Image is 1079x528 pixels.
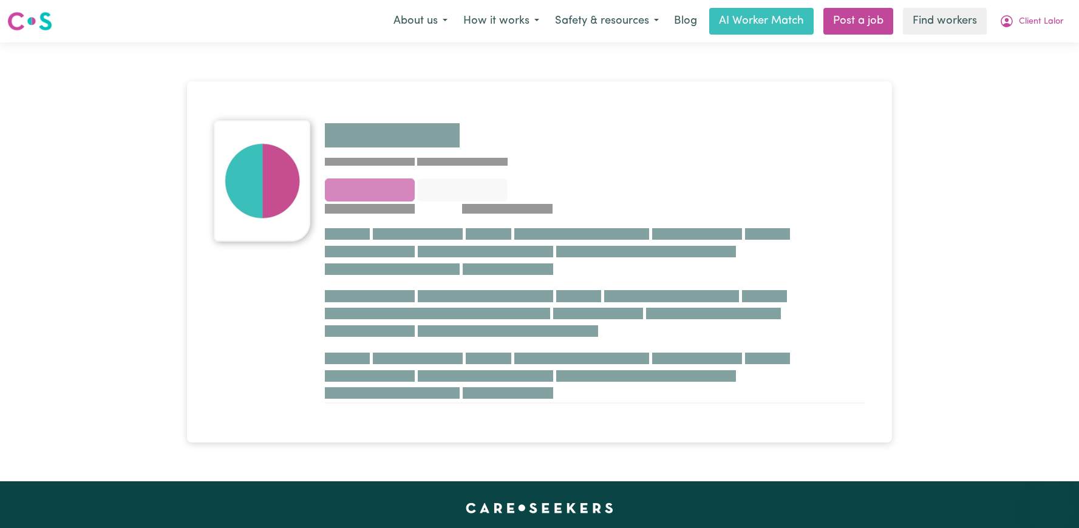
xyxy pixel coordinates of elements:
button: My Account [992,8,1072,34]
a: Careseekers logo [7,7,52,35]
a: AI Worker Match [709,8,814,35]
a: Careseekers home page [466,503,613,513]
iframe: Button to launch messaging window [1030,479,1069,518]
button: About us [386,8,455,34]
span: Client Lalor [1019,15,1064,29]
button: Safety & resources [547,8,667,34]
a: Blog [667,8,704,35]
a: Post a job [823,8,893,35]
button: How it works [455,8,547,34]
a: Find workers [903,8,987,35]
img: Careseekers logo [7,10,52,32]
